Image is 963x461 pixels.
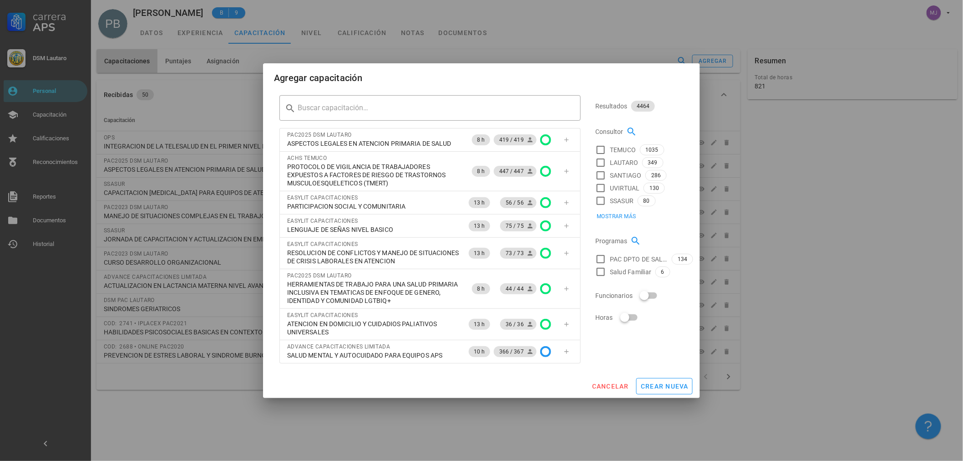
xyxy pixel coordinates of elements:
span: EASYLIT CAPACITACIONES [287,312,358,318]
span: EASYLIT CAPACITACIONES [287,218,358,224]
span: 4464 [637,101,649,112]
span: PARTICIPACION SOCIAL Y COMUNITARIA [287,202,405,210]
span: 419 / 419 [499,134,531,145]
span: ACHS TEMUCO [287,155,327,161]
span: 130 [649,183,659,193]
span: SSASUR [610,196,634,205]
span: 286 [651,170,661,180]
span: 447 / 447 [499,166,531,177]
span: EASYLIT CAPACITACIONES [287,195,358,201]
span: 36 / 36 [506,319,531,330]
div: Funcionarios [595,285,684,307]
span: ASPECTOS LEGALES EN ATENCION PRIMARIA DE SALUD [287,139,451,148]
span: 75 / 75 [506,220,531,231]
span: TEMUCO [610,145,636,154]
span: 56 / 56 [506,197,531,208]
button: Mostrar más [591,210,642,223]
span: Mostrar más [596,213,636,220]
span: ATENCION EN DOMICILIO Y CUIDADIOS PALIATIVOS UNIVERSALES [287,320,460,336]
span: PROTOCOLO DE VIGILANCIA DE TRABAJADORES EXPUESTOS A FACTORES DE RIESGO DE TRASTORNOS MUSCULOESQUE... [287,163,460,187]
span: crear nueva [640,383,689,390]
div: Resultados [595,95,684,117]
span: UVIRTUAL [610,184,640,193]
span: PAC DPTO DE SALUD LAUTARO [610,255,668,264]
span: 349 [648,158,658,168]
span: cancelar [592,383,629,390]
input: Buscar capacitación… [298,101,573,115]
span: 8 h [477,283,485,294]
span: 73 / 73 [506,248,531,259]
span: PAC2025 DSM LAUTARO [287,132,352,138]
span: 10 h [474,346,485,357]
span: 8 h [477,134,485,145]
div: Consultor [595,121,684,143]
div: Agregar capacitación [274,71,362,85]
button: cancelar [588,378,633,394]
span: 134 [678,254,687,264]
span: RESOLUCION DE CONFLICTOS Y MANEJO DE SITUACIONES DE CRISIS LABORALES EN ATENCION [287,249,460,265]
span: Salud Familiar [610,267,652,277]
span: LENGUAJE DE SEÑAS NIVEL BASICO [287,225,393,234]
span: EASYLIT CAPACITACIONES [287,241,358,247]
span: 80 [644,196,650,206]
span: 13 h [474,248,485,259]
span: 13 h [474,197,485,208]
span: 13 h [474,319,485,330]
span: ADVANCE CAPACITACIONES LIMITADA [287,343,390,350]
span: PAC2025 DSM LAUTARO [287,272,352,279]
span: SANTIAGO [610,171,642,180]
span: 366 / 367 [499,346,531,357]
button: crear nueva [636,378,693,394]
span: 44 / 44 [506,283,531,294]
span: 6 [661,267,664,277]
span: SALUD MENTAL Y AUTOCUIDADO PARA EQUIPOS APS [287,351,442,359]
span: 1035 [646,145,659,155]
div: Programas [595,230,684,252]
div: Horas [595,307,684,328]
span: 8 h [477,166,485,177]
span: HERRAMIENTAS DE TRABAJO PARA UNA SALUD PRIMARIA INCLUSIVA EN TEMATICAS DE ENFOQUE DE GENERO, IDEN... [287,280,460,305]
span: LAUTARO [610,158,639,167]
span: 13 h [474,220,485,231]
